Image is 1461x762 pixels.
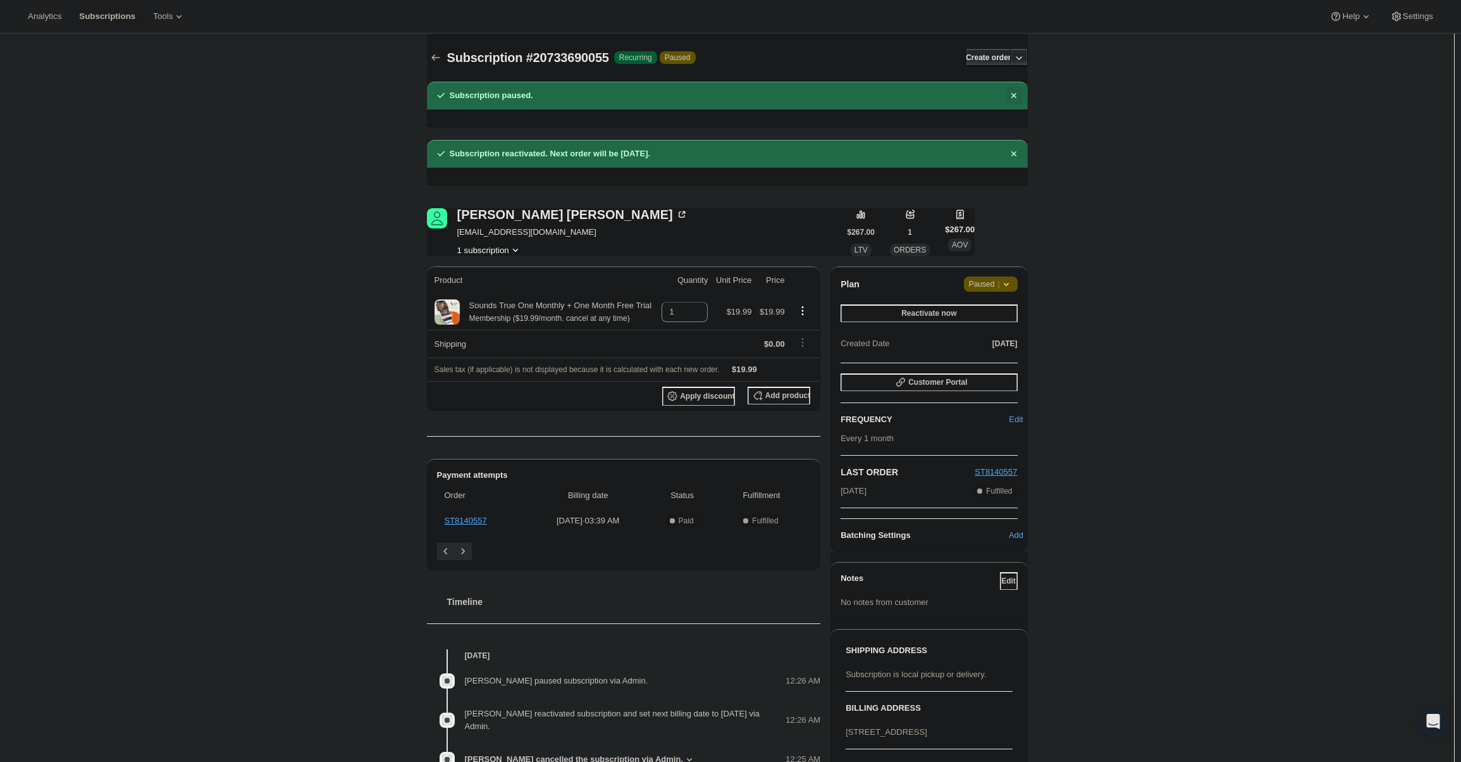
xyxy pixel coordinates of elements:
button: Add [1008,525,1025,546]
button: Customer Portal [841,373,1017,391]
span: Created Date [841,337,889,350]
a: ST8140557 [445,516,487,525]
span: $0.00 [764,339,785,349]
span: AOV [952,240,968,249]
span: $267.00 [945,223,975,236]
th: Price [755,266,788,294]
span: Subscription #20733690055 [447,51,609,65]
button: Edit [1008,409,1025,430]
button: Dismiss notification [1005,87,1023,104]
span: $19.99 [760,307,785,316]
h4: [DATE] [427,649,821,662]
h2: Payment attempts [437,469,811,482]
button: Apply discount [662,387,735,406]
button: 1 [901,223,919,241]
th: Shipping [427,330,658,358]
span: [PERSON_NAME] reactivated subscription and set next billing date to [DATE] via Admin. [465,709,760,731]
small: Membership ($19.99/month. cancel at any time) [469,314,630,323]
h6: Batching Settings [841,529,1014,542]
span: LTV [854,246,868,254]
div: Open Intercom Messenger [1418,706,1448,737]
span: Add product [765,390,810,401]
button: Shipping actions [792,335,813,349]
span: Edit [1001,576,1016,586]
span: $267.00 [848,227,875,237]
button: Analytics [20,8,69,25]
span: Fulfilled [986,486,1012,496]
span: Status [651,489,713,502]
span: [DATE] [992,339,1018,349]
span: Add [1009,529,1023,542]
span: [DATE] · 03:39 AM [532,515,644,527]
span: Paid [679,516,694,526]
span: Fulfilled [752,516,778,526]
button: $267.00 [848,223,875,241]
h2: LAST ORDER [841,466,975,478]
span: 12:26 AM [786,675,820,687]
span: Billing date [532,489,644,502]
span: Help [1342,11,1359,22]
button: Add product [748,387,810,404]
th: Unit Price [712,266,755,294]
span: Every 1 month [841,434,894,443]
button: Subscriptions [71,8,143,25]
span: [PERSON_NAME] paused subscription via Admin. [465,676,648,685]
span: Analytics [28,11,61,22]
span: Recurring [619,53,652,63]
button: ST8140557 [975,466,1017,478]
img: product img [435,299,460,325]
span: Fulfillment [720,489,803,502]
span: Settings [1403,11,1433,22]
h2: Subscription paused. [450,89,533,102]
th: Order [437,482,529,509]
h3: Notes [841,572,999,590]
button: Tools [145,8,193,25]
button: Create order [966,49,1011,66]
div: Sounds True One Monthly + One Month Free Trial [460,299,652,325]
span: Linda Watson [427,208,447,228]
span: Reactivate now [901,308,956,318]
span: [STREET_ADDRESS] [846,727,927,737]
span: Subscriptions [79,11,135,22]
div: [PERSON_NAME] [PERSON_NAME] [457,208,688,221]
span: 12:26 AM [786,714,820,727]
button: Product actions [792,304,813,318]
span: Customer Portal [908,377,967,387]
span: Apply discount [680,391,735,401]
span: $19.99 [732,365,757,374]
h2: Subscription reactivated. Next order will be [DATE]. [450,147,651,160]
a: ST8140557 [975,467,1017,477]
span: [EMAIL_ADDRESS][DOMAIN_NAME] [457,226,688,239]
span: Paused [665,53,691,63]
span: Create order [966,53,1011,63]
h3: SHIPPING ADDRESS [846,644,1012,657]
button: Product actions [457,244,522,256]
th: Quantity [658,266,712,294]
button: Reactivate now [841,304,1017,322]
h2: Plan [841,278,860,290]
nav: Pagination [437,542,811,560]
span: | [997,279,999,289]
span: 1 [908,227,912,237]
span: Edit [1009,413,1023,426]
button: [DATE] [992,335,1018,353]
button: Subscriptions [427,49,445,66]
h2: Timeline [447,596,821,608]
button: Edit [1000,572,1018,590]
span: Subscription is local pickup or delivery. [846,670,986,679]
span: Sales tax (if applicable) is not displayed because it is calculated with each new order. [435,365,720,374]
h2: FREQUENCY [841,413,1014,426]
h3: BILLING ADDRESS [846,702,1012,715]
span: $19.99 [727,307,752,316]
span: ORDERS [894,246,926,254]
button: Help [1322,8,1379,25]
th: Product [427,266,658,294]
span: No notes from customer [841,597,928,607]
span: Tools [153,11,173,22]
span: Paused [969,278,1013,290]
span: [DATE] [841,485,866,497]
button: Dismiss notification [1005,145,1023,163]
button: Settings [1383,8,1441,25]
